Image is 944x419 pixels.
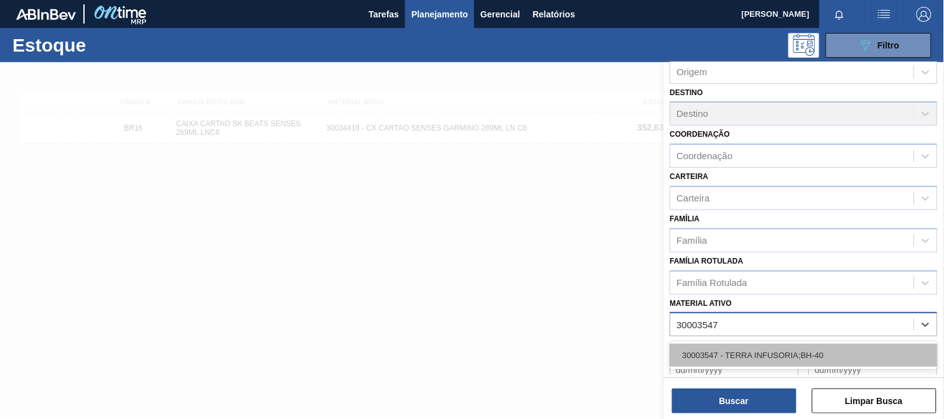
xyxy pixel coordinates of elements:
[670,130,731,139] label: Coordenação
[533,7,575,22] span: Relatórios
[670,299,732,308] label: Material ativo
[820,6,859,23] button: Notificações
[809,357,938,382] input: dd/mm/yyyy
[670,214,700,223] label: Família
[670,257,744,265] label: Família Rotulada
[878,40,900,50] span: Filtro
[411,7,468,22] span: Planejamento
[368,7,399,22] span: Tarefas
[677,193,710,203] div: Carteira
[670,357,799,382] input: dd/mm/yyyy
[826,33,932,58] button: Filtro
[917,7,932,22] img: Logout
[16,9,76,20] img: TNhmsLtSVTkK8tSr43FrP2fwEKptu5GPRR3wAAAABJRU5ErkJggg==
[788,33,820,58] div: Pogramando: nenhum usuário selecionado
[877,7,892,22] img: userActions
[12,38,191,52] h1: Estoque
[480,7,520,22] span: Gerencial
[677,277,747,288] div: Família Rotulada
[670,172,709,181] label: Carteira
[670,344,938,367] div: 30003547 - TERRA INFUSORIA;BH-40
[677,235,708,246] div: Família
[670,88,703,97] label: Destino
[677,67,708,77] div: Origem
[677,151,733,162] div: Coordenação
